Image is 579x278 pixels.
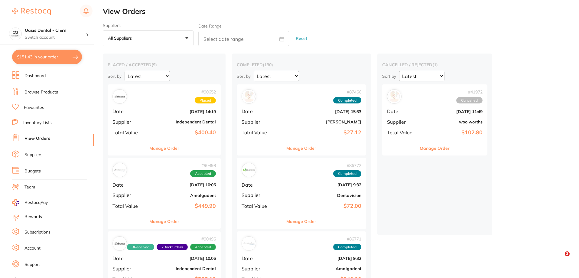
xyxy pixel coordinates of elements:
[285,203,361,209] b: $72.00
[552,251,567,266] iframe: Intercom live chat
[24,200,48,206] span: RestocqPay
[198,24,222,28] label: Date Range
[112,130,145,135] span: Total Value
[333,90,361,94] span: # 87466
[150,193,216,198] b: Amalgadent
[382,62,487,67] h2: cancelled / rejected ( 1 )
[157,244,188,250] span: Back orders
[12,199,48,206] a: RestocqPay
[25,34,86,41] p: Switch account
[24,262,40,268] a: Support
[422,109,483,114] b: [DATE] 11:49
[24,229,50,235] a: Subscriptions
[108,62,221,67] h2: placed / accepted ( 9 )
[24,105,44,111] a: Favourites
[190,170,216,177] span: Accepted
[242,266,280,271] span: Supplier
[422,129,483,136] b: $102.80
[285,256,361,261] b: [DATE] 9:32
[333,163,361,168] span: # 86772
[24,136,50,142] a: View Orders
[195,90,216,94] span: # 90652
[422,119,483,124] b: woolworths
[242,130,280,135] span: Total Value
[382,74,396,79] p: Sort by
[112,256,145,261] span: Date
[198,31,289,46] input: Select date range
[456,97,483,104] span: Cancelled
[149,141,179,155] button: Manage Order
[285,129,361,136] b: $27.12
[242,203,280,209] span: Total Value
[108,158,221,229] div: Amalgadent#90498AcceptedDate[DATE] 10:06SupplierAmalgadentTotal Value$449.99Manage Order
[242,119,280,125] span: Supplier
[25,28,86,34] h4: Oasis Dental - Chirn
[114,164,125,176] img: Amalgadent
[285,182,361,187] b: [DATE] 9:32
[190,244,216,250] span: Accepted
[114,91,125,102] img: Independent Dental
[285,193,361,198] b: Dentavision
[150,266,216,271] b: Independent Dental
[112,109,145,114] span: Date
[24,184,35,190] a: Team
[24,214,42,220] a: Rewards
[420,141,450,155] button: Manage Order
[243,238,255,249] img: Amalgadent
[112,192,145,198] span: Supplier
[237,62,366,67] h2: completed ( 130 )
[24,168,41,174] a: Budgets
[114,238,125,249] img: Independent Dental
[108,84,221,155] div: Independent Dental#90652PlacedDate[DATE] 14:19SupplierIndependent DentalTotal Value$400.40Manage ...
[12,5,51,18] a: Restocq Logo
[243,91,255,102] img: Henry Schein Halas
[112,119,145,125] span: Supplier
[149,214,179,229] button: Manage Order
[387,130,417,135] span: Total Value
[9,28,21,40] img: Oasis Dental - Chirn
[150,129,216,136] b: $400.40
[285,109,361,114] b: [DATE] 15:33
[285,266,361,271] b: Amalgadent
[190,163,216,168] span: # 90498
[387,109,417,114] span: Date
[12,199,19,206] img: RestocqPay
[24,152,42,158] a: Suppliers
[12,50,82,64] button: $151.43 in your order
[103,7,579,16] h2: View Orders
[237,74,251,79] p: Sort by
[243,164,255,176] img: Dentavision
[127,237,216,241] span: # 90496
[150,109,216,114] b: [DATE] 14:19
[112,182,145,188] span: Date
[389,91,400,102] img: woolworths
[333,244,361,250] span: Completed
[108,74,122,79] p: Sort by
[150,256,216,261] b: [DATE] 10:06
[456,90,483,94] span: # 41972
[285,119,361,124] b: [PERSON_NAME]
[150,119,216,124] b: Independent Dental
[24,73,46,79] a: Dashboard
[242,192,280,198] span: Supplier
[242,182,280,188] span: Date
[286,214,316,229] button: Manage Order
[112,266,145,271] span: Supplier
[150,182,216,187] b: [DATE] 10:06
[286,141,316,155] button: Manage Order
[242,109,280,114] span: Date
[242,256,280,261] span: Date
[108,35,134,41] p: All suppliers
[112,203,145,209] span: Total Value
[195,97,216,104] span: Placed
[12,8,51,15] img: Restocq Logo
[103,23,194,28] label: Suppliers
[333,97,361,104] span: Completed
[23,120,52,126] a: Inventory Lists
[565,251,570,256] span: 2
[294,31,309,47] button: Reset
[333,237,361,241] span: # 86771
[103,30,194,47] button: All suppliers
[24,245,41,251] a: Account
[333,170,361,177] span: Completed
